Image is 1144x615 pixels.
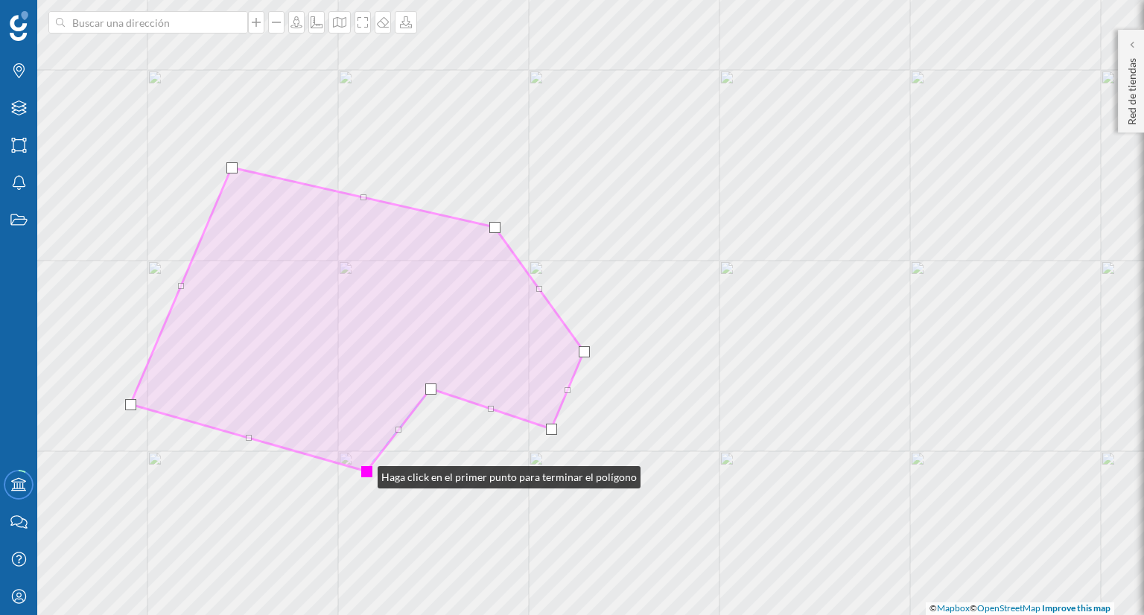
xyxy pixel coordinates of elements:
img: Geoblink Logo [10,11,28,41]
div: Haga click en el primer punto para terminar el polígono [378,466,641,488]
a: OpenStreetMap [977,602,1040,614]
div: © © [926,602,1114,615]
a: Mapbox [937,602,970,614]
p: Red de tiendas [1125,52,1140,125]
a: Improve this map [1042,602,1110,614]
span: Soporte [30,10,83,24]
